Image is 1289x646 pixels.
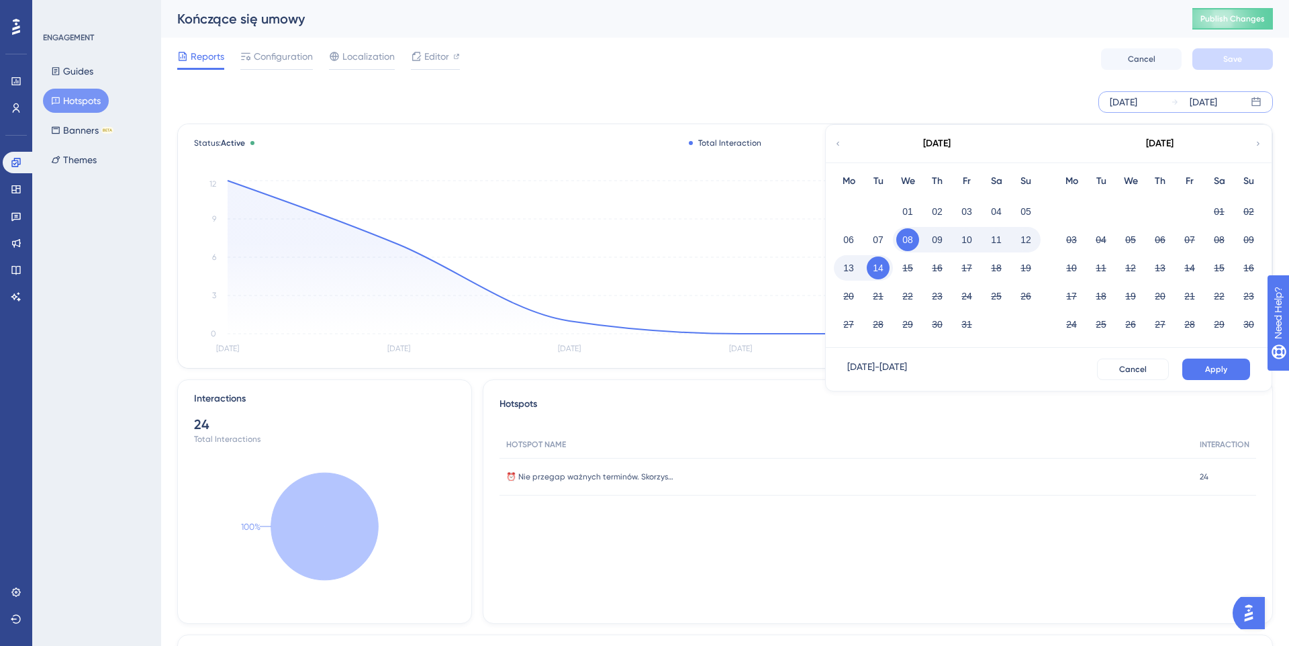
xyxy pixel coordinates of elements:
span: Save [1223,54,1242,64]
button: 22 [1208,285,1231,308]
span: Publish Changes [1200,13,1265,24]
button: 01 [896,200,919,223]
span: Cancel [1119,364,1147,375]
span: HOTSPOT NAME [506,439,566,450]
button: 25 [1090,313,1112,336]
button: 09 [1237,228,1260,251]
button: 02 [926,200,949,223]
button: 01 [1208,200,1231,223]
span: INTERACTION [1200,439,1249,450]
button: 27 [837,313,860,336]
button: 10 [1060,257,1083,279]
button: 21 [1178,285,1201,308]
text: 100% [241,522,260,532]
button: 31 [955,313,978,336]
div: BETA [101,127,113,134]
button: 17 [1060,285,1083,308]
button: Themes [43,148,105,172]
div: [DATE] [1146,136,1174,152]
button: Cancel [1101,48,1182,70]
div: Sa [1204,173,1234,189]
span: Hotspots [499,396,537,420]
button: 08 [896,228,919,251]
button: 25 [985,285,1008,308]
button: 03 [1060,228,1083,251]
button: Hotspots [43,89,109,113]
button: Apply [1182,359,1250,380]
div: [DATE] [923,136,951,152]
div: Interactions [194,391,246,407]
button: Cancel [1097,359,1169,380]
span: Cancel [1128,54,1155,64]
button: 15 [896,257,919,279]
div: Mo [834,173,863,189]
span: Active [221,138,245,148]
span: Localization [342,48,395,64]
button: 28 [1178,313,1201,336]
button: 30 [926,313,949,336]
div: Tu [1086,173,1116,189]
div: We [893,173,922,189]
button: 06 [837,228,860,251]
span: Editor [424,48,449,64]
button: 18 [1090,285,1112,308]
tspan: 9 [212,214,216,224]
button: 14 [867,257,890,279]
div: Th [922,173,952,189]
button: 13 [1149,257,1172,279]
button: 04 [985,200,1008,223]
span: Reports [191,48,224,64]
button: BannersBETA [43,118,122,142]
tspan: 3 [212,291,216,300]
button: 06 [1149,228,1172,251]
div: Fr [1175,173,1204,189]
button: 05 [1014,200,1037,223]
div: Tu [863,173,893,189]
button: 20 [837,285,860,308]
button: 27 [1149,313,1172,336]
div: We [1116,173,1145,189]
button: 11 [985,228,1008,251]
button: 11 [1090,257,1112,279]
tspan: 6 [212,252,216,262]
button: 23 [1237,285,1260,308]
button: Publish Changes [1192,8,1273,30]
button: 14 [1178,257,1201,279]
div: Su [1011,173,1041,189]
button: 29 [896,313,919,336]
div: ENGAGEMENT [43,32,94,43]
button: Save [1192,48,1273,70]
button: Guides [43,59,101,83]
tspan: [DATE] [729,344,752,353]
button: 07 [867,228,890,251]
button: 23 [926,285,949,308]
button: 15 [1208,257,1231,279]
button: 22 [896,285,919,308]
span: ⏰ Nie przegap ważnych terminów. Skorzystaj z filtra „Kończą się wkrótce”, aby sprawdzić, które um... [506,471,674,482]
button: 02 [1237,200,1260,223]
button: 28 [867,313,890,336]
button: 24 [1060,313,1083,336]
button: 24 [955,285,978,308]
button: 08 [1208,228,1231,251]
button: 07 [1178,228,1201,251]
tspan: 12 [209,179,216,189]
button: 20 [1149,285,1172,308]
span: Apply [1205,364,1227,375]
button: 03 [955,200,978,223]
button: 26 [1014,285,1037,308]
div: Th [1145,173,1175,189]
button: 13 [837,257,860,279]
tspan: [DATE] [216,344,239,353]
button: 09 [926,228,949,251]
button: 30 [1237,313,1260,336]
div: Kończące się umowy [177,9,1159,28]
button: 10 [955,228,978,251]
button: 29 [1208,313,1231,336]
button: 19 [1119,285,1142,308]
span: Configuration [254,48,313,64]
button: 16 [926,257,949,279]
div: Su [1234,173,1263,189]
div: [DATE] - [DATE] [847,359,907,380]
